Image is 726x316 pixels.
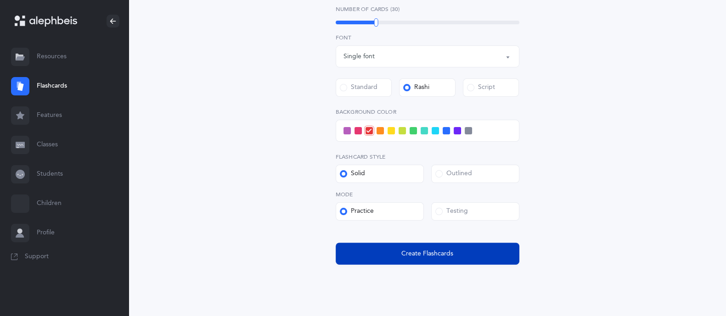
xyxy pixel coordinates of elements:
label: Font [336,33,519,42]
div: Standard [340,83,377,92]
span: Create Flashcards [401,249,453,259]
button: Create Flashcards [336,243,519,265]
div: Testing [435,207,468,216]
div: Rashi [403,83,429,92]
div: Single font [343,52,375,61]
div: Script [467,83,495,92]
label: Number of Cards (30) [336,5,519,13]
label: Background color [336,108,519,116]
div: Practice [340,207,374,216]
button: Single font [336,45,519,67]
span: Support [25,252,49,261]
label: Flashcard Style [336,153,519,161]
div: Outlined [435,169,472,178]
div: Solid [340,169,365,178]
label: Mode [336,190,519,199]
